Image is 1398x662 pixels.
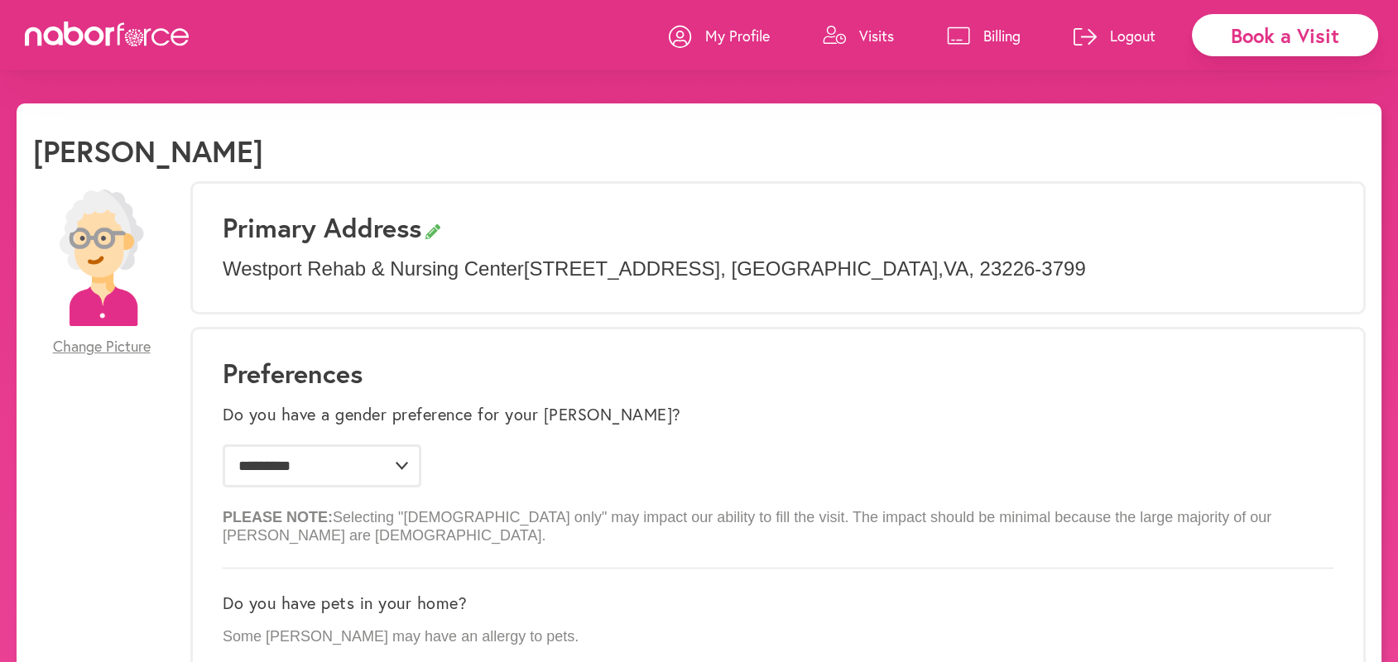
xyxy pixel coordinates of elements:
[223,357,1333,389] h1: Preferences
[223,509,333,525] b: PLEASE NOTE:
[1192,14,1378,56] div: Book a Visit
[1110,26,1155,46] p: Logout
[223,212,1333,243] h3: Primary Address
[53,338,151,356] span: Change Picture
[705,26,770,46] p: My Profile
[983,26,1021,46] p: Billing
[223,593,467,613] label: Do you have pets in your home?
[669,11,770,60] a: My Profile
[223,405,681,425] label: Do you have a gender preference for your [PERSON_NAME]?
[33,133,263,169] h1: [PERSON_NAME]
[859,26,894,46] p: Visits
[1074,11,1155,60] a: Logout
[33,189,170,326] img: efc20bcf08b0dac87679abea64c1faab.png
[947,11,1021,60] a: Billing
[223,496,1333,544] p: Selecting "[DEMOGRAPHIC_DATA] only" may impact our ability to fill the visit. The impact should b...
[223,628,1333,646] p: Some [PERSON_NAME] may have an allergy to pets.
[823,11,894,60] a: Visits
[223,257,1333,281] p: Westport Rehab & Nursing Center [STREET_ADDRESS] , [GEOGRAPHIC_DATA] , VA , 23226-3799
